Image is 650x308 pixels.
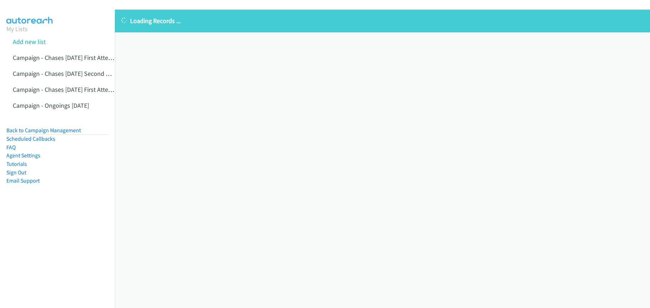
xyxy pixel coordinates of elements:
a: Add new list [13,38,46,46]
a: My Lists [6,25,28,33]
a: Campaign - Chases [DATE] Second Attempt [13,69,128,78]
a: Email Support [6,177,40,184]
a: FAQ [6,144,16,151]
a: Back to Campaign Management [6,127,81,134]
a: Campaign - Chases [DATE] First Attempt And Ongoings [13,85,158,94]
a: Sign Out [6,169,26,176]
a: Scheduled Callbacks [6,135,55,142]
a: Campaign - Ongoings [DATE] [13,101,89,110]
a: Campaign - Chases [DATE] First Attempt [13,54,119,62]
a: Agent Settings [6,152,40,159]
p: Loading Records ... [121,16,644,26]
a: Tutorials [6,161,27,167]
